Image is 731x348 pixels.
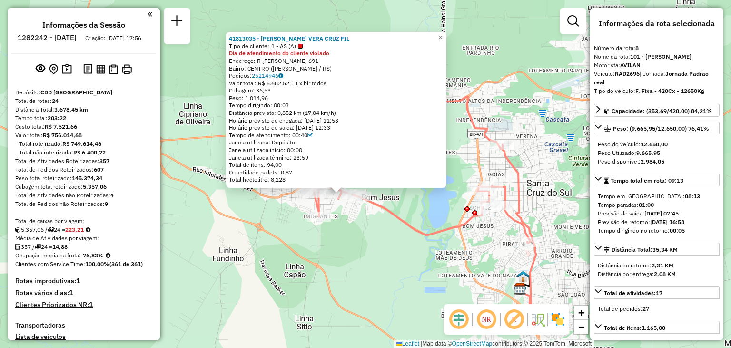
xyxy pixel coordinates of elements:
strong: 223,21 [65,226,84,233]
strong: 4 [110,192,114,199]
div: Distância Total: [604,246,678,254]
strong: 1 [89,300,93,309]
a: Tempo total em rota: 09:13 [594,174,720,186]
strong: 357 [99,157,109,164]
span: Exibir todos [292,80,326,87]
i: Meta Caixas/viagem: 227,95 Diferença: -4,74 [86,227,90,233]
div: Distância prevista: 0,852 km (17,04 km/h) [229,109,444,117]
div: Distância Total: [15,105,152,114]
div: Cubagem total roteirizado: [15,183,152,191]
div: Depósito: [15,88,152,97]
div: Distância por entrega: [598,270,716,278]
a: Clique aqui para minimizar o painel [148,9,152,20]
i: Total de rotas [35,244,41,250]
i: Observações [278,73,283,79]
div: Tempo em [GEOGRAPHIC_DATA]: [598,192,716,201]
a: Peso: (9.665,95/12.650,00) 76,41% [594,122,720,134]
button: Visualizar relatório de Roteirização [94,62,107,75]
div: Previsão de saída: [598,209,716,218]
div: Motorista: [594,61,720,70]
div: Previsão de retorno: [598,218,716,226]
span: + [578,307,584,318]
button: Painel de Sugestão [60,62,74,77]
div: Criação: [DATE] 17:56 [81,34,145,42]
strong: 101 - [PERSON_NAME] [630,53,691,60]
a: Close popup [435,32,446,43]
img: Exibir/Ocultar setores [550,312,565,327]
h4: Clientes Priorizados NR: [15,301,152,309]
div: Peso Utilizado: [598,149,716,157]
strong: 41813035 - [PERSON_NAME] VERA CRUZ FIL [229,35,349,42]
strong: [DATE] 07:45 [644,210,679,217]
div: Tipo de cliente: [229,42,444,50]
a: Com service time [307,132,313,139]
strong: 2.984,05 [641,158,664,165]
a: Leaflet [396,340,419,347]
div: Média de Atividades por viagem: [15,234,152,243]
div: Valor total: R$ 5.682,52 [229,80,444,87]
div: Total hectolitro: 8,228 [229,176,444,184]
div: Total de itens: 94,00 [229,161,444,169]
span: Capacidade: (353,69/420,00) 84,21% [612,107,712,114]
a: Total de atividades:17 [594,286,720,299]
div: 357 / 24 = [15,243,152,251]
div: Total de itens entrega: [598,339,716,348]
div: Tempo total em rota: 09:13 [594,188,720,239]
div: - Total não roteirizado: [15,148,152,157]
span: Ocultar NR [475,308,498,331]
img: Fluxo de ruas [530,312,545,327]
strong: 5.357,06 [83,183,107,190]
div: Janela utilizada término: 23:59 [229,154,444,162]
strong: 27 [642,305,649,312]
strong: 01:00 [639,201,654,208]
strong: 607 [94,166,104,173]
span: Cubagem: 36,53 [229,87,271,94]
div: Peso total roteirizado: [15,174,152,183]
h4: Informações da rota selecionada [594,19,720,28]
strong: R$ 6.400,22 [73,149,106,156]
div: Total de Atividades Roteirizadas: [15,157,152,165]
div: Tempo paradas: [598,201,716,209]
strong: [DATE] 16:58 [650,218,684,225]
strong: RAD2696 [615,70,640,77]
strong: 1.165,00 [642,324,665,331]
span: Peso: 1.014,96 [229,94,268,102]
div: Janela utilizada: Depósito [229,139,444,146]
strong: 100,00% [85,260,109,267]
strong: 1 [69,288,73,297]
div: Map data © contributors,© 2025 TomTom, Microsoft [394,340,594,348]
div: Distância do retorno: [598,261,716,270]
strong: R$ 749.614,46 [62,140,101,147]
strong: 00:05 [670,227,685,234]
i: Cubagem total roteirizado [15,227,21,233]
strong: 2,08 KM [654,270,676,277]
strong: 1 [76,276,80,285]
div: Valor total: [15,131,152,140]
i: Total de Atividades [15,244,21,250]
a: Total de itens:1.165,00 [594,321,720,334]
div: Distância Total:35,34 KM [594,257,720,282]
a: OpenStreetMap [452,340,493,347]
span: 1 - AS (A) [271,42,303,50]
div: Quantidade pallets: 0,87 [229,169,444,176]
div: Total de Pedidos Roteirizados: [15,165,152,174]
strong: R$ 7.521,66 [45,123,77,130]
strong: AVILAN [620,61,641,69]
span: | [421,340,422,347]
div: Custo total: [15,123,152,131]
button: Logs desbloquear sessão [81,62,94,77]
div: Pedidos: [229,72,444,80]
strong: 9 [105,200,108,207]
i: Total de rotas [48,227,54,233]
strong: 2,31 KM [652,262,673,269]
div: Total de Atividades não Roteirizadas: [15,191,152,200]
div: Total de atividades:17 [594,301,720,317]
a: Zoom out [574,320,588,334]
a: Nova sessão e pesquisa [168,11,187,33]
div: Janela utilizada início: 00:00 [229,146,444,154]
strong: (361 de 361) [109,260,143,267]
h4: Transportadoras [15,321,152,329]
strong: 9.665,95 [636,149,660,156]
h4: Rotas improdutivas: [15,277,152,285]
a: Exibir filtros [563,11,583,31]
